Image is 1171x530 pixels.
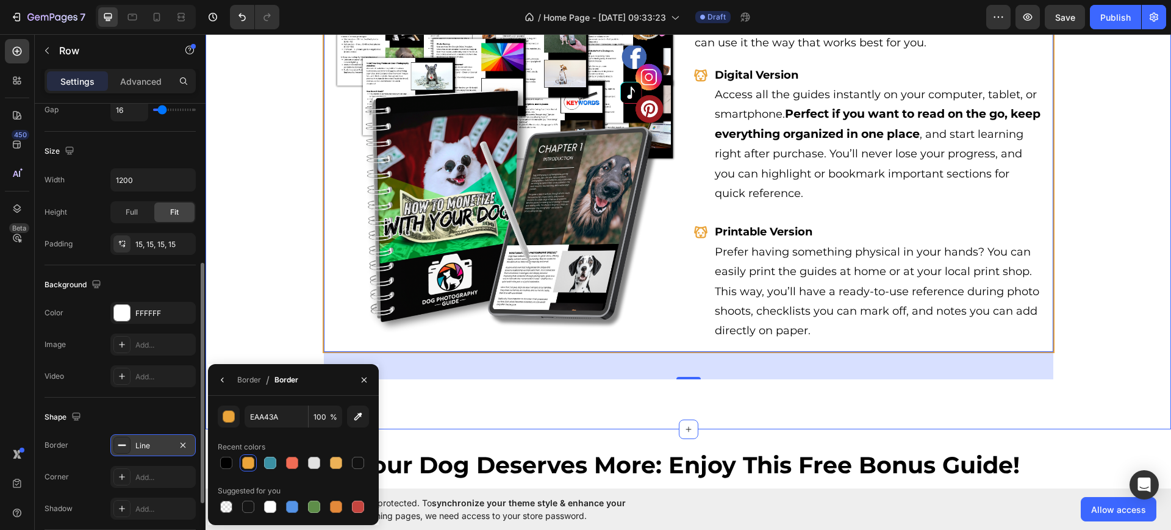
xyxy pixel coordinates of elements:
iframe: Design area [206,34,1171,489]
strong: Digital Version [509,34,593,48]
div: Border [274,374,298,385]
p: Prefer having something physical in your hands? You can easily print the guides at home or at you... [509,188,837,306]
span: Fit [170,207,179,218]
span: Your Dog Deserves More: Enjoy This Free Bonus Guide! [151,417,814,445]
div: 15, 15, 15, 15 [135,239,193,250]
div: Corner [45,471,69,482]
span: Full [126,207,138,218]
span: Home Page - [DATE] 09:33:23 [543,11,666,24]
button: Allow access [1081,497,1156,521]
div: Image [45,339,66,350]
button: Publish [1090,5,1141,29]
strong: Printable Version [509,191,607,204]
div: Open Intercom Messenger [1130,470,1159,500]
input: Eg: FFFFFF [245,406,308,428]
div: Add... [135,472,193,483]
div: Width [45,174,65,185]
p: Row [59,43,163,58]
span: Allow access [1091,503,1146,516]
div: Gap [45,104,59,115]
div: 450 [12,130,29,140]
div: Line [135,440,171,451]
p: Advanced [120,75,162,88]
div: Border [237,374,261,385]
button: 7 [5,5,91,29]
div: Shadow [45,503,73,514]
div: Border [45,440,68,451]
p: Settings [60,75,95,88]
div: Padding [45,238,73,249]
div: Beta [9,223,29,233]
span: / [266,373,270,387]
div: Undo/Redo [230,5,279,29]
div: Add... [135,371,193,382]
span: Draft [707,12,726,23]
div: FFFFFF [135,308,193,319]
span: Save [1055,12,1075,23]
input: Auto [111,169,195,191]
input: Auto [111,99,148,121]
span: synchronize your theme style & enhance your experience [284,498,626,521]
div: Height [45,207,67,218]
span: % [330,412,337,423]
button: Save [1045,5,1085,29]
div: Recent colors [218,442,265,453]
div: Background [45,277,104,293]
p: Access all the guides instantly on your computer, tablet, or smartphone. , and start learning rig... [509,31,837,170]
div: Add... [135,340,193,351]
div: Suggested for you [218,485,281,496]
span: Your page is password protected. To when designing pages, we need access to your store password. [284,496,673,522]
div: Size [45,143,77,160]
div: Shape [45,409,84,426]
div: Publish [1100,11,1131,24]
div: Color [45,307,63,318]
strong: Perfect if you want to read on the go, keep everything organized in one place [509,73,835,106]
p: 7 [80,10,85,24]
div: Add... [135,504,193,515]
span: / [538,11,541,24]
div: Video [45,371,64,382]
